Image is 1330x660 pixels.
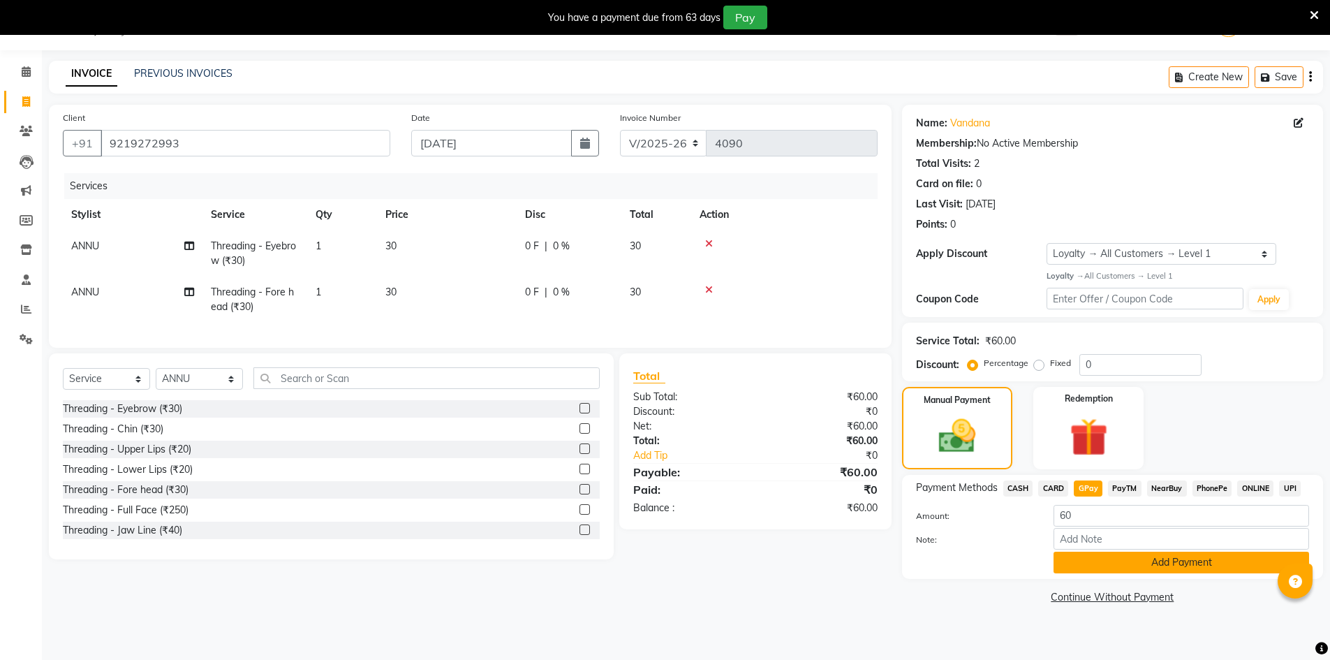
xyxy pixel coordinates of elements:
div: Coupon Code [916,292,1047,307]
div: 2 [974,156,980,171]
div: Threading - Eyebrow (₹30) [63,402,182,416]
span: ONLINE [1237,481,1273,497]
div: 0 [976,177,982,191]
button: Create New [1169,66,1249,88]
th: Disc [517,199,621,230]
div: Net: [623,419,755,434]
div: Threading - Upper Lips (₹20) [63,442,191,457]
label: Fixed [1050,357,1071,369]
a: PREVIOUS INVOICES [134,67,232,80]
div: Threading - Jaw Line (₹40) [63,523,182,538]
div: ₹0 [755,481,888,498]
div: [DATE] [966,197,996,212]
span: ANNU [71,286,99,298]
div: Paid: [623,481,755,498]
span: Threading - Eyebrow (₹30) [211,240,296,267]
div: Sub Total: [623,390,755,404]
label: Date [411,112,430,124]
button: +91 [63,130,102,156]
th: Qty [307,199,377,230]
label: Amount: [906,510,1044,522]
span: ANNU [71,240,99,252]
div: Membership: [916,136,977,151]
div: Apply Discount [916,247,1047,261]
div: You have a payment due from 63 days [548,10,721,25]
div: ₹60.00 [985,334,1016,349]
div: ₹60.00 [755,464,888,481]
span: 0 % [553,285,570,300]
label: Invoice Number [620,112,681,124]
th: Total [621,199,691,230]
label: Percentage [984,357,1028,369]
span: 30 [385,286,397,298]
button: Pay [723,6,767,29]
input: Enter Offer / Coupon Code [1047,288,1243,309]
span: 30 [630,240,641,252]
th: Action [691,199,878,230]
span: | [545,239,547,254]
span: PayTM [1108,481,1141,497]
div: Points: [916,217,947,232]
img: _gift.svg [1058,413,1120,461]
span: NearBuy [1147,481,1187,497]
span: 0 F [525,285,539,300]
span: Payment Methods [916,481,998,495]
div: ₹0 [778,448,888,463]
input: Add Note [1054,528,1309,550]
div: ₹60.00 [755,419,888,434]
div: Name: [916,116,947,131]
span: 30 [385,240,397,252]
div: Discount: [916,358,959,372]
a: INVOICE [66,61,117,87]
div: ₹60.00 [755,434,888,448]
span: 30 [630,286,641,298]
button: Add Payment [1054,552,1309,573]
div: Total Visits: [916,156,971,171]
div: Threading - Full Face (₹250) [63,503,189,518]
label: Redemption [1065,393,1113,405]
div: ₹60.00 [755,390,888,404]
th: Service [202,199,307,230]
div: Payable: [623,464,755,481]
label: Client [63,112,85,124]
a: Continue Without Payment [905,590,1320,605]
span: GPay [1074,481,1102,497]
strong: Loyalty → [1047,271,1084,281]
input: Amount [1054,505,1309,527]
div: 0 [950,217,956,232]
div: Services [64,173,888,199]
span: 0 % [553,239,570,254]
span: CARD [1038,481,1068,497]
span: 1 [316,240,321,252]
a: Vandana [950,116,990,131]
label: Manual Payment [924,394,991,406]
div: All Customers → Level 1 [1047,270,1309,282]
span: Total [633,369,665,383]
button: Save [1255,66,1303,88]
div: ₹0 [755,404,888,419]
div: Service Total: [916,334,980,349]
div: Balance : [623,501,755,515]
span: UPI [1279,481,1301,497]
label: Note: [906,534,1044,546]
img: _cash.svg [927,415,987,457]
div: No Active Membership [916,136,1309,151]
div: Discount: [623,404,755,419]
th: Price [377,199,517,230]
span: CASH [1003,481,1033,497]
div: Threading - Chin (₹30) [63,422,163,437]
input: Search or Scan [253,367,600,389]
div: ₹60.00 [755,501,888,515]
input: Search by Name/Mobile/Email/Code [101,130,390,156]
span: 0 F [525,239,539,254]
span: PhonePe [1192,481,1232,497]
div: Last Visit: [916,197,963,212]
div: Total: [623,434,755,448]
span: 1 [316,286,321,298]
div: Threading - Lower Lips (₹20) [63,462,193,477]
th: Stylist [63,199,202,230]
div: Threading - Fore head (₹30) [63,483,189,497]
a: Add Tip [623,448,777,463]
span: | [545,285,547,300]
button: Apply [1249,289,1289,310]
